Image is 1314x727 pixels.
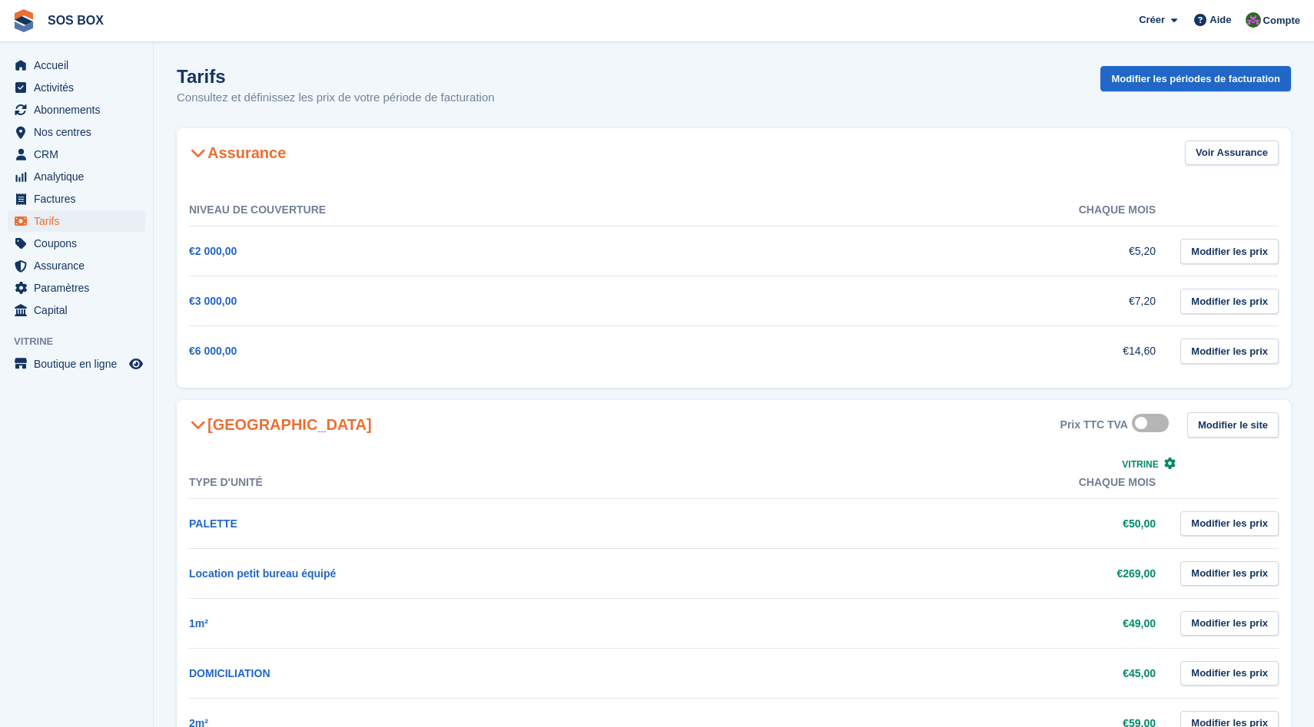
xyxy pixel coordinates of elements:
[177,89,495,107] p: Consultez et définissez les prix de votre période de facturation
[189,567,336,580] a: Location petit bureau équipé
[1185,140,1279,166] a: Voir Assurance
[8,255,145,276] a: menu
[8,233,145,254] a: menu
[1187,412,1279,438] a: Modifier le site
[8,77,145,98] a: menu
[1209,12,1231,28] span: Aide
[189,667,270,679] a: DOMICILIATION
[34,277,126,299] span: Paramètres
[34,55,126,76] span: Accueil
[189,517,237,530] a: PALETTE
[688,648,1186,698] td: €45,00
[8,121,145,143] a: menu
[34,144,126,165] span: CRM
[189,415,372,434] h2: [GEOGRAPHIC_DATA]
[1122,459,1176,470] a: Vitrine
[1060,418,1128,431] div: Prix TTC TVA
[189,295,237,307] a: €3 000,00
[8,188,145,210] a: menu
[8,210,145,232] a: menu
[1180,661,1279,686] a: Modifier les prix
[189,617,208,630] a: 1m²
[34,77,126,98] span: Activités
[1100,66,1291,91] a: Modifier les périodes de facturation
[34,166,126,187] span: Analytique
[127,355,145,373] a: Boutique d'aperçu
[34,233,126,254] span: Coupons
[688,548,1186,598] td: €269,00
[189,194,688,226] th: Niveau de couverture
[41,8,110,33] a: SOS BOX
[12,9,35,32] img: stora-icon-8386f47178a22dfd0bd8f6a31ec36ba5ce8667c1dd55bd0f319d3a0aa187defe.svg
[1180,289,1279,314] a: Modifier les prix
[1180,339,1279,364] a: Modifier les prix
[34,99,126,121] span: Abonnements
[8,99,145,121] a: menu
[34,299,126,321] span: Capital
[1139,12,1165,28] span: Créer
[34,188,126,210] span: Factures
[189,245,237,257] a: €2 000,00
[1180,239,1279,264] a: Modifier les prix
[1180,511,1279,537] a: Modifier les prix
[177,66,495,87] h1: Tarifs
[8,299,145,321] a: menu
[688,226,1186,276] td: €5,20
[688,194,1186,226] th: Chaque mois
[1263,13,1300,28] span: Compte
[688,467,1186,499] th: Chaque mois
[8,166,145,187] a: menu
[34,121,126,143] span: Nos centres
[8,55,145,76] a: menu
[688,276,1186,326] td: €7,20
[688,498,1186,548] td: €50,00
[189,345,237,357] a: €6 000,00
[8,277,145,299] a: menu
[8,353,145,375] a: menu
[34,353,126,375] span: Boutique en ligne
[189,467,688,499] th: Type d'unité
[1180,561,1279,587] a: Modifier les prix
[34,210,126,232] span: Tarifs
[8,144,145,165] a: menu
[1122,459,1158,470] span: Vitrine
[1246,12,1261,28] img: ALEXANDRE SOUBIRA
[1180,611,1279,636] a: Modifier les prix
[189,144,286,162] h2: Assurance
[688,326,1186,376] td: €14,60
[688,598,1186,648] td: €49,00
[34,255,126,276] span: Assurance
[14,334,153,349] span: Vitrine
